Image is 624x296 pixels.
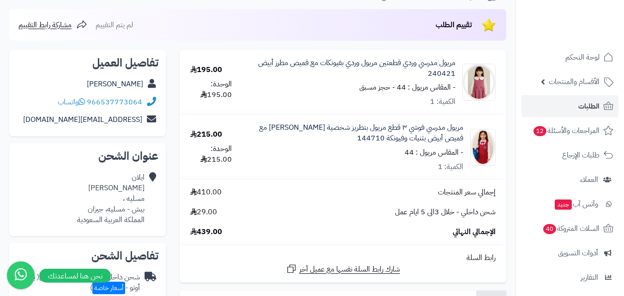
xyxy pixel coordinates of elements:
[453,227,496,237] span: الإجمالي النهائي
[58,97,85,108] a: واتساب
[17,151,158,162] h2: عنوان الشحن
[183,253,503,263] div: رابط السلة
[190,144,232,165] div: الوحدة: 215.00
[561,20,615,40] img: logo-2.png
[190,227,222,237] span: 439.00
[438,187,496,198] span: إجمالي سعر المنتجات
[253,122,464,144] a: مريول مدرسي فوشي ٣ قطع مريول بتطريز شخصية [PERSON_NAME] مع قميص أبيض بثنيات وفيونكة 144710
[18,19,72,30] span: مشاركة رابط التقييم
[405,147,463,158] small: - المقاس مريول : 44
[190,207,217,217] span: 29.00
[299,264,400,275] span: شارك رابط السلة نفسها مع عميل آخر
[562,149,600,162] span: طلبات الإرجاع
[533,126,547,137] span: 12
[521,144,618,166] a: طلبات الإرجاع
[96,19,133,30] span: لم يتم التقييم
[521,266,618,289] a: التقارير
[542,222,600,235] span: السلات المتروكة
[77,172,145,225] div: ايلان [PERSON_NAME] مسليه ، بيش - مسليه، جيزان المملكة العربية السعودية
[521,95,618,117] a: الطلبات
[18,19,87,30] a: مشاركة رابط التقييم
[190,79,232,100] div: الوحدة: 195.00
[17,57,158,68] h2: تفاصيل العميل
[549,75,600,88] span: الأقسام والمنتجات
[430,97,455,107] div: الكمية: 1
[554,198,598,211] span: وآتس آب
[87,79,143,90] a: [PERSON_NAME]
[521,169,618,191] a: العملاء
[521,217,618,240] a: السلات المتروكة40
[253,58,456,79] a: مريول مدرسي وردي قطعتين مريول وردي بفيونكات مع قميص مطرز أبيض 240421
[190,65,222,75] div: 195.00
[436,19,472,30] span: تقييم الطلب
[438,162,463,172] div: الكمية: 1
[190,129,222,140] div: 215.00
[565,51,600,64] span: لوحة التحكم
[23,114,142,125] a: [EMAIL_ADDRESS][DOMAIN_NAME]
[581,271,598,284] span: التقارير
[580,173,598,186] span: العملاء
[17,250,158,261] h2: تفاصيل الشحن
[521,193,618,215] a: وآتس آبجديد
[533,124,600,137] span: المراجعات والأسئلة
[87,97,142,108] a: 966537773064
[558,247,598,260] span: أدوات التسويق
[521,46,618,68] a: لوحة التحكم
[471,129,495,166] img: 1753432910-1000423870-90x90.png
[463,64,495,101] img: 1752852067-1000412619-90x90.jpg
[543,224,557,235] span: 40
[578,100,600,113] span: الطلبات
[286,263,400,275] a: شارك رابط السلة نفسها مع عميل آخر
[190,187,222,198] span: 410.00
[521,242,618,264] a: أدوات التسويق
[555,199,572,210] span: جديد
[521,120,618,142] a: المراجعات والأسئلة12
[92,282,125,294] span: أسعار خاصة
[395,207,496,217] span: شحن داخلي - خلال 3الى 5 ايام عمل
[359,82,455,93] small: - المقاس مريول : 44 - حجز مسبق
